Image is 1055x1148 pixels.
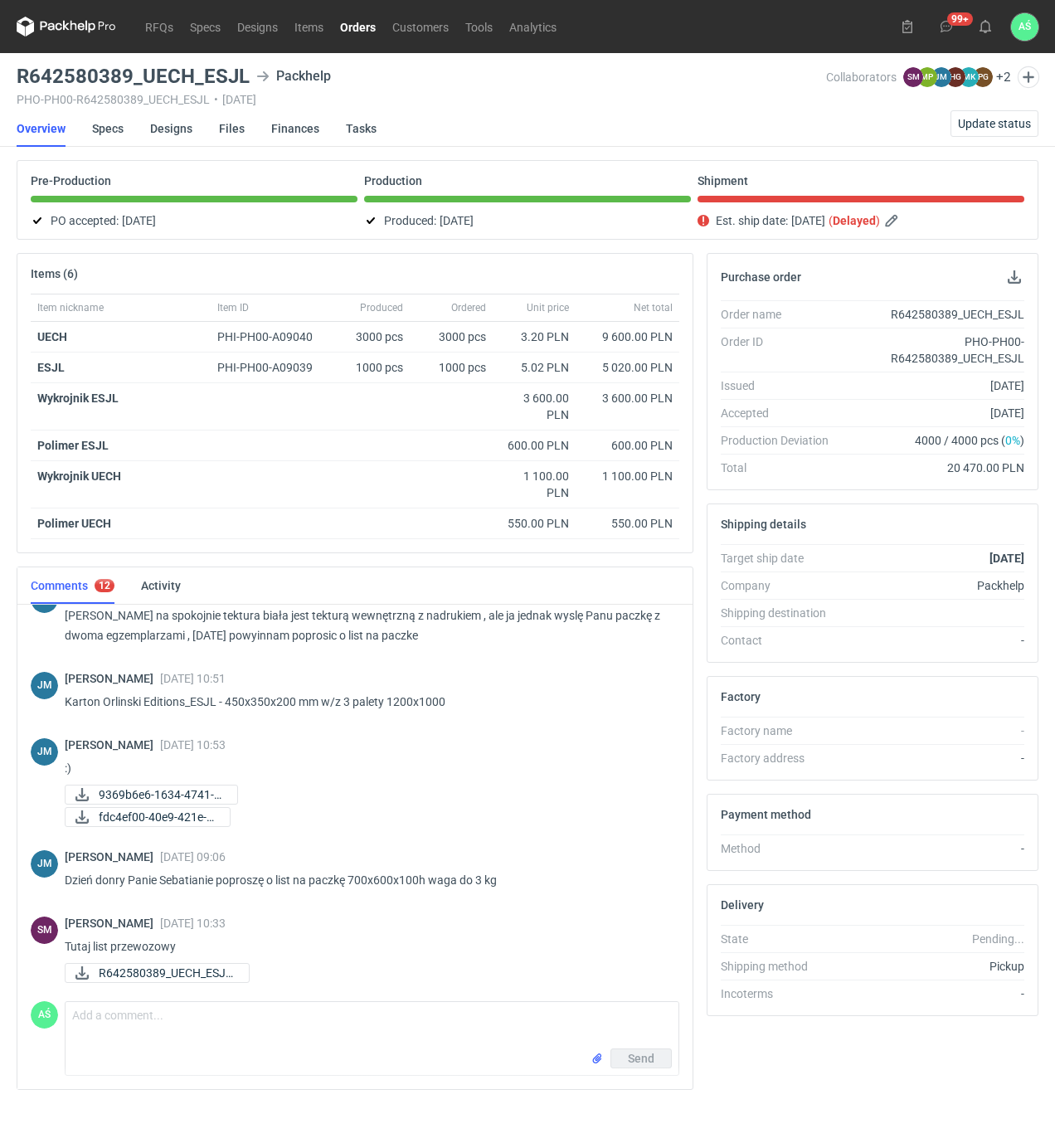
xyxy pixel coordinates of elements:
[721,985,842,1002] div: Incoterms
[582,437,673,454] div: 600.00 PLN
[721,577,842,594] div: Company
[628,1053,654,1064] span: Send
[582,390,673,406] div: 3 600.00 PLN
[721,270,801,284] h2: Purchase order
[721,808,811,821] h2: Payment method
[335,322,410,353] div: 3000 pcs
[65,606,666,645] p: [PERSON_NAME] na spokojnie tektura biała jest tekturą wewnętrzną z nadrukiem , ale ja jednak wysl...
[346,110,377,147] a: Tasks
[31,850,58,878] div: Joanna Myślak
[698,174,748,187] p: Shipment
[410,322,493,353] div: 3000 pcs
[582,359,673,376] div: 5 020.00 PLN
[931,67,951,87] figcaption: JM
[364,174,422,187] p: Production
[65,963,250,983] a: R642580389_UECH_ESJL...
[842,958,1024,975] div: Pickup
[31,850,58,878] figcaption: JM
[160,917,226,930] span: [DATE] 10:33
[842,985,1024,1002] div: -
[160,738,226,752] span: [DATE] 10:53
[360,301,403,314] span: Produced
[65,738,160,752] span: [PERSON_NAME]
[721,840,842,857] div: Method
[65,758,666,778] p: :)
[582,328,673,345] div: 9 600.00 PLN
[65,870,666,890] p: Dzień donry Panie Sebatianie poproszę o list na paczkę 700x600x100h waga do 3 kg
[31,672,58,699] figcaption: JM
[721,605,842,621] div: Shipping destination
[65,850,160,863] span: [PERSON_NAME]
[214,93,218,106] span: •
[989,552,1024,565] strong: [DATE]
[65,936,666,956] p: Tutaj list przewozowy
[501,17,565,36] a: Analytics
[31,267,78,280] h2: Items (6)
[721,518,806,531] h2: Shipping details
[37,330,67,343] strong: UECH
[610,1048,672,1068] button: Send
[217,301,249,314] span: Item ID
[917,67,937,87] figcaption: MP
[959,67,979,87] figcaption: MK
[721,306,842,323] div: Order name
[972,932,1024,946] em: Pending...
[17,93,826,106] div: PHO-PH00-R642580389_UECH_ESJL [DATE]
[826,71,897,84] span: Collaborators
[499,437,569,454] div: 600.00 PLN
[915,432,1024,449] span: 4000 / 4000 pcs ( )
[65,692,666,712] p: Karton Orlinski Editions_ESJL - 450x350x200 mm w/z 3 palety 1200x1000
[1011,13,1038,41] button: AŚ
[37,517,111,530] strong: Polimer UECH
[65,785,238,805] a: 9369b6e6-1634-4741-a...
[457,17,501,36] a: Tools
[451,301,486,314] span: Ordered
[842,632,1024,649] div: -
[721,333,842,367] div: Order ID
[721,432,842,449] div: Production Deviation
[150,110,192,147] a: Designs
[65,672,160,685] span: [PERSON_NAME]
[582,468,673,484] div: 1 100.00 PLN
[973,67,993,87] figcaption: PG
[842,750,1024,766] div: -
[721,750,842,766] div: Factory address
[842,722,1024,739] div: -
[37,392,119,405] strong: Wykrojnik ESJL
[31,917,58,944] figcaption: SM
[842,405,1024,421] div: [DATE]
[958,118,1031,129] span: Update status
[37,361,65,374] a: ESJL
[335,353,410,383] div: 1000 pcs
[182,17,229,36] a: Specs
[31,738,58,766] div: Joanna Myślak
[721,632,842,649] div: Contact
[37,469,121,483] strong: Wykrojnik UECH
[842,333,1024,367] div: PHO-PH00-R642580389_UECH_ESJL
[99,580,110,591] div: 12
[842,577,1024,594] div: Packhelp
[229,17,286,36] a: Designs
[996,70,1011,85] button: +2
[17,17,116,36] svg: Packhelp Pro
[31,567,114,604] a: Comments12
[31,174,111,187] p: Pre-Production
[721,690,761,703] h2: Factory
[364,211,691,231] div: Produced:
[122,211,156,231] span: [DATE]
[17,110,66,147] a: Overview
[99,786,224,804] span: 9369b6e6-1634-4741-a...
[286,17,332,36] a: Items
[31,917,58,944] div: Sebastian Markut
[698,211,1024,231] div: Est. ship date:
[933,13,960,40] button: 99+
[833,214,876,227] strong: Delayed
[37,301,104,314] span: Item nickname
[31,672,58,699] div: Joanna Myślak
[65,807,231,827] div: fdc4ef00-40e9-421e-be8a-e2f9950310a0.jpg
[17,66,250,86] h3: R642580389_UECH_ESJL
[634,301,673,314] span: Net total
[217,359,328,376] div: PHI-PH00-A09039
